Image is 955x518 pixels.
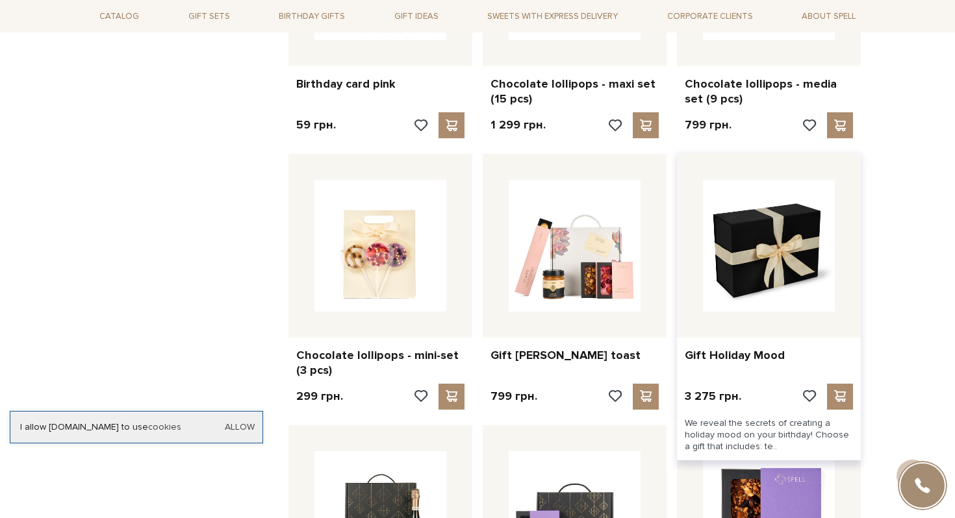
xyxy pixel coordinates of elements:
a: Allow [225,421,255,433]
span: Birthday gifts [274,6,350,27]
a: cookies [148,421,181,432]
p: 59 грн. [296,117,336,132]
a: Chocolate lollipops - mini-set (3 pcs) [296,348,465,378]
a: Gift [PERSON_NAME] toast [490,348,659,363]
a: Chocolate lollipops - media set (9 pcs) [685,77,853,107]
div: I allow [DOMAIN_NAME] to use [10,421,262,433]
a: Corporate clients [662,5,758,27]
div: We reveal the secrets of creating a holiday mood on your birthday! Choose a gift that includes: te.. [677,410,861,461]
span: Gift ideas [389,6,444,27]
span: Catalog [94,6,144,27]
p: 799 грн. [685,117,732,132]
p: 799 грн. [490,389,537,404]
a: Chocolate lollipops - maxi set (15 pcs) [490,77,659,107]
a: Sweets with express delivery [482,5,623,27]
p: 3 275 грн. [685,389,741,404]
span: Gift sets [183,6,235,27]
span: About Spell [796,6,861,27]
a: Birthday card pink [296,77,465,92]
p: 299 грн. [296,389,343,404]
img: Gift Holiday Mood [703,180,835,312]
p: 1 299 грн. [490,117,546,132]
a: Gift Holiday Mood [685,348,853,363]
